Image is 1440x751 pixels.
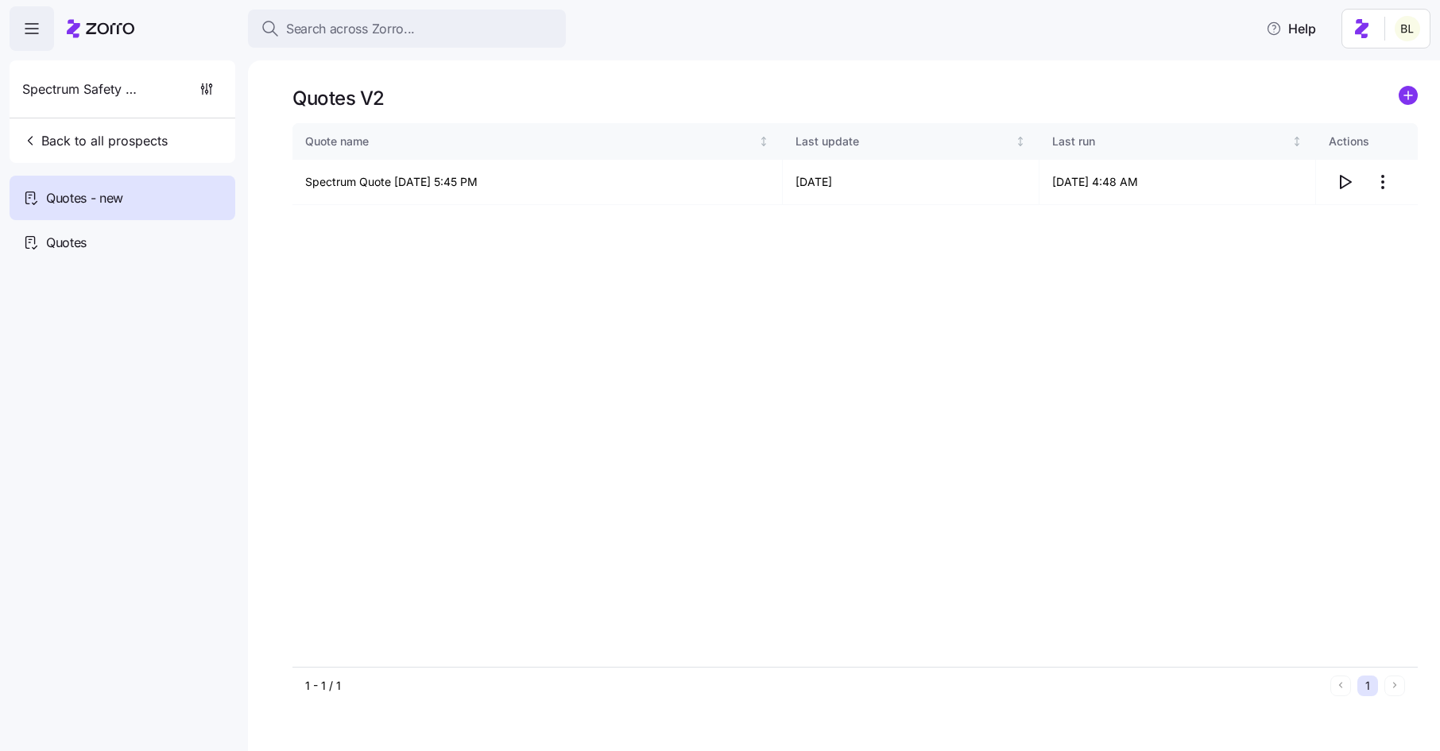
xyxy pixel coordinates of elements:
th: Last runNot sorted [1039,123,1316,160]
td: [DATE] [783,160,1039,205]
div: Not sorted [1015,136,1026,147]
div: Not sorted [758,136,769,147]
button: Search across Zorro... [248,10,566,48]
div: Actions [1329,133,1405,150]
span: Back to all prospects [22,131,168,150]
th: Quote nameNot sorted [292,123,783,160]
a: Quotes - new [10,176,235,220]
span: Quotes [46,233,87,253]
td: [DATE] 4:48 AM [1039,160,1316,205]
button: Previous page [1330,676,1351,696]
button: Help [1253,13,1329,45]
div: Not sorted [1291,136,1303,147]
h1: Quotes V2 [292,86,385,110]
a: Quotes [10,220,235,265]
button: Next page [1384,676,1405,696]
a: add icon [1399,86,1418,110]
span: Spectrum Safety Solutions [22,79,137,99]
div: 1 - 1 / 1 [305,678,1324,694]
span: Search across Zorro... [286,19,415,39]
td: Spectrum Quote [DATE] 5:45 PM [292,160,783,205]
button: Back to all prospects [16,125,174,157]
svg: add icon [1399,86,1418,105]
span: Quotes - new [46,188,123,208]
th: Last updateNot sorted [783,123,1039,160]
button: 1 [1357,676,1378,696]
span: Help [1266,19,1316,38]
div: Quote name [305,133,756,150]
div: Last update [795,133,1012,150]
img: 2fabda6663eee7a9d0b710c60bc473af [1395,16,1420,41]
div: Last run [1052,133,1289,150]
